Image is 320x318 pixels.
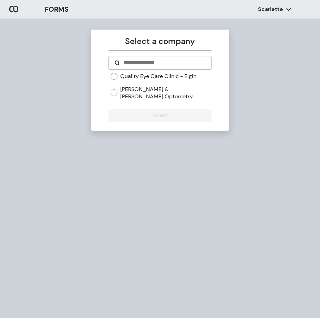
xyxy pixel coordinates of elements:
[120,73,196,80] label: Quality Eye Care Clinic - Elgin
[45,4,69,14] h3: FORMS
[109,35,211,47] p: Select a company
[120,86,211,100] label: [PERSON_NAME] & [PERSON_NAME] Optometry
[123,59,206,67] input: Search
[258,6,283,13] p: Scarlette
[109,109,211,122] button: Select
